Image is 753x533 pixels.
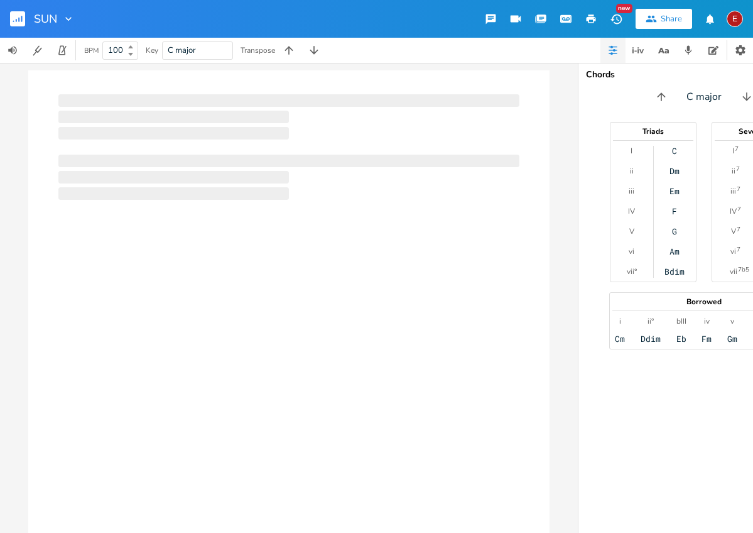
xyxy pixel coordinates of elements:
sup: 7 [737,184,740,194]
div: Dm [669,166,680,176]
sup: 7 [735,144,739,154]
div: Eb [676,334,686,344]
div: I [631,146,632,156]
div: I [732,146,734,156]
div: iii [629,186,634,196]
div: Bdim [664,266,685,277]
span: C major [686,90,722,104]
div: ii° [647,316,654,326]
div: Ddim [641,334,661,344]
div: Gm [727,334,737,344]
sup: 7 [737,224,740,234]
div: vi [629,246,634,256]
div: edalparket [727,11,743,27]
span: C major [168,45,196,56]
button: E [727,4,743,33]
sup: 7b5 [738,265,749,275]
div: v [730,316,734,326]
div: vi [730,246,736,256]
div: Transpose [241,47,275,54]
div: vii° [627,266,637,277]
div: ii [630,166,634,176]
div: C [672,146,677,156]
div: Fm [702,334,712,344]
div: G [672,226,677,236]
div: bIII [676,316,686,326]
div: IV [628,206,635,216]
div: i [619,316,621,326]
div: ii [732,166,735,176]
div: iii [730,186,736,196]
div: Share [661,13,682,25]
div: IV [730,206,737,216]
div: V [731,226,736,236]
div: V [629,226,634,236]
sup: 7 [737,245,740,255]
div: New [616,4,632,13]
div: Key [146,47,158,54]
div: vii [730,266,737,277]
sup: 7 [736,164,740,174]
div: Em [669,186,680,196]
div: F [672,206,677,216]
div: Triads [610,128,696,135]
div: BPM [84,47,99,54]
div: iv [704,316,710,326]
button: New [604,8,629,30]
div: Cm [615,334,625,344]
button: Share [636,9,692,29]
div: Am [669,246,680,256]
sup: 7 [737,204,741,214]
span: SUN [34,13,57,25]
